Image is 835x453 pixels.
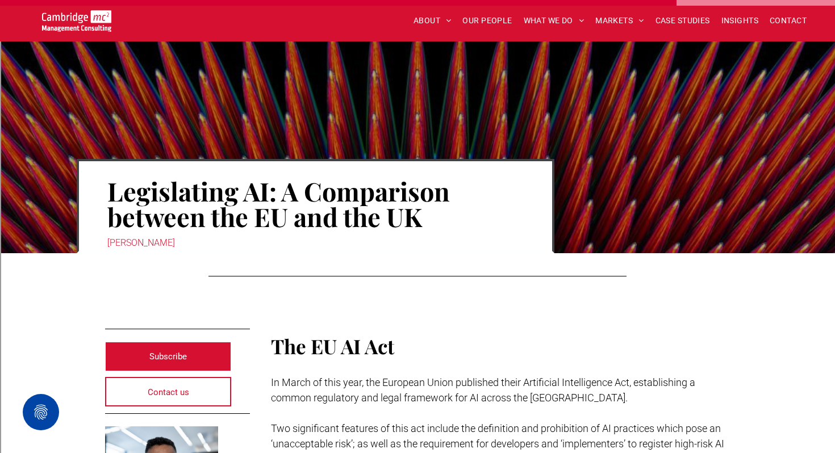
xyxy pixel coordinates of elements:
[764,12,812,30] a: CONTACT
[408,12,457,30] a: ABOUT
[650,12,716,30] a: CASE STUDIES
[518,12,590,30] a: WHAT WE DO
[457,12,517,30] a: OUR PEOPLE
[590,12,649,30] a: MARKETS
[716,12,764,30] a: INSIGHTS
[42,10,112,32] img: Go to Homepage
